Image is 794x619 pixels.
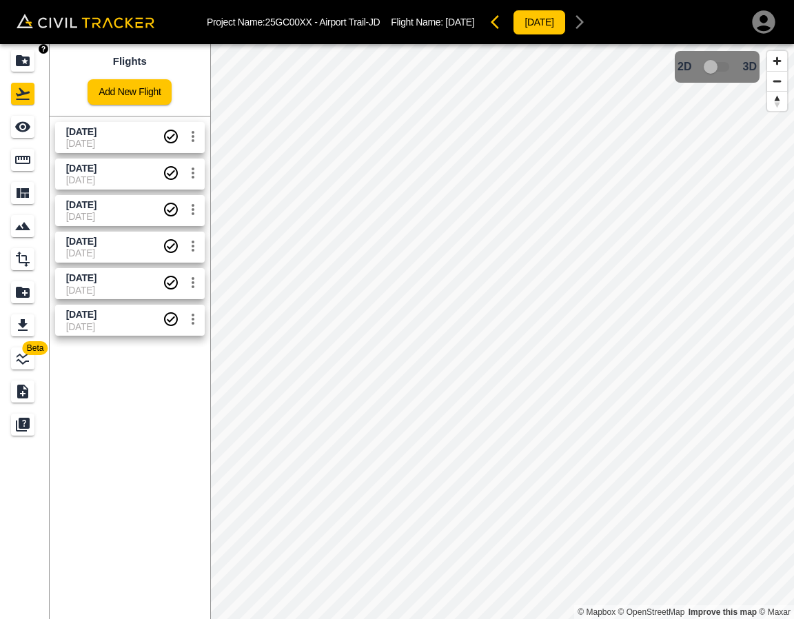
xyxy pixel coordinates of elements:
a: Map feedback [689,607,757,617]
a: OpenStreetMap [618,607,685,617]
span: [DATE] [445,17,474,28]
button: [DATE] [513,10,565,35]
button: Zoom in [767,51,787,71]
button: Zoom out [767,71,787,91]
p: Flight Name: [391,17,474,28]
img: Civil Tracker [17,14,154,28]
span: 2D [678,61,691,73]
span: 3D [743,61,757,73]
a: Maxar [759,607,791,617]
a: Mapbox [578,607,615,617]
button: Reset bearing to north [767,91,787,111]
canvas: Map [210,44,794,619]
p: Project Name: 25GC00XX - Airport Trail-JD [207,17,380,28]
span: 3D model not uploaded yet [698,54,737,80]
